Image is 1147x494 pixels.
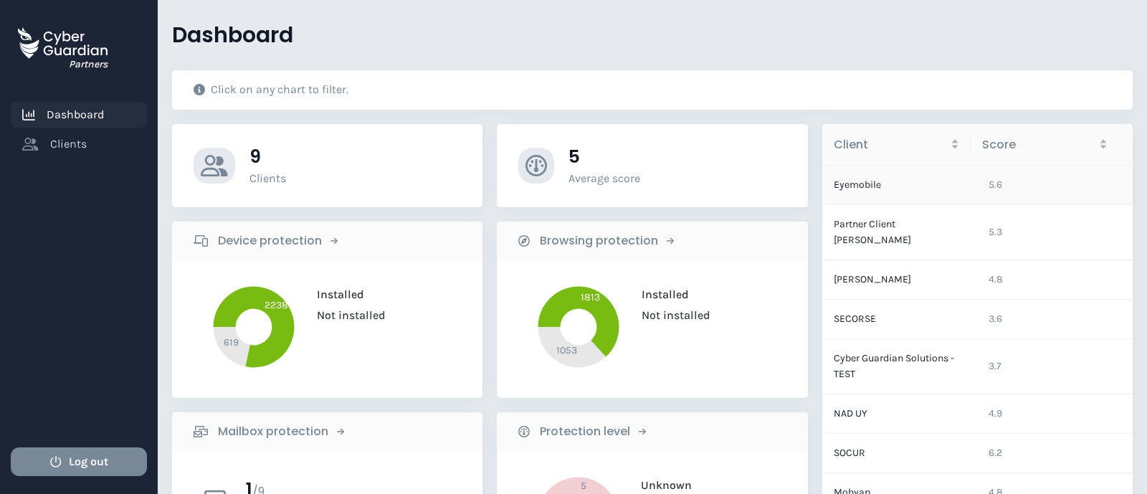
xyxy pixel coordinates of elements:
span: 4.8 [989,273,1003,285]
th: Score [971,124,1119,166]
h3: 5 [568,146,786,168]
span: 5.6 [989,179,1002,191]
h3: Dashboard [172,22,1133,49]
span: Unknown [631,478,693,492]
span: Dashboard [47,106,104,123]
span: Not installed [631,308,710,322]
span: 4.9 [989,407,1002,419]
span: 3.6 [989,313,1002,325]
p: Average score [568,171,786,186]
td: Eyemobile [822,166,978,205]
span: Installed [631,288,689,301]
h3: 9 [249,146,462,168]
p: Clients [249,171,462,186]
span: Installed [306,288,364,301]
a: Clients [11,131,147,157]
a: Partners [18,18,108,73]
b: Browsing protection [540,232,658,250]
b: Protection level [540,423,630,440]
h3: Partners [69,58,108,71]
span: Score [982,136,1096,153]
td: Cyber Guardian Solutions - TEST [822,339,978,394]
td: Partner Client [PERSON_NAME] [822,205,978,260]
td: SOCUR [822,434,978,473]
span: 3.7 [989,360,1001,372]
b: Device protection [218,232,322,250]
span: Log out [69,453,108,470]
span: Clients [50,136,87,153]
span: 6.2 [989,447,1002,459]
td: [PERSON_NAME] [822,260,978,300]
button: Log out [11,447,147,476]
span: Not installed [306,308,386,322]
td: NAD UY [822,394,978,434]
span: Client [834,136,948,153]
a: Dashboard [11,102,147,128]
b: Mailbox protection [218,423,328,440]
span: 5.3 [989,226,1002,238]
p: Click on any chart to filter. [211,82,348,97]
td: SECORSE [822,300,978,339]
th: Client [822,124,971,166]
